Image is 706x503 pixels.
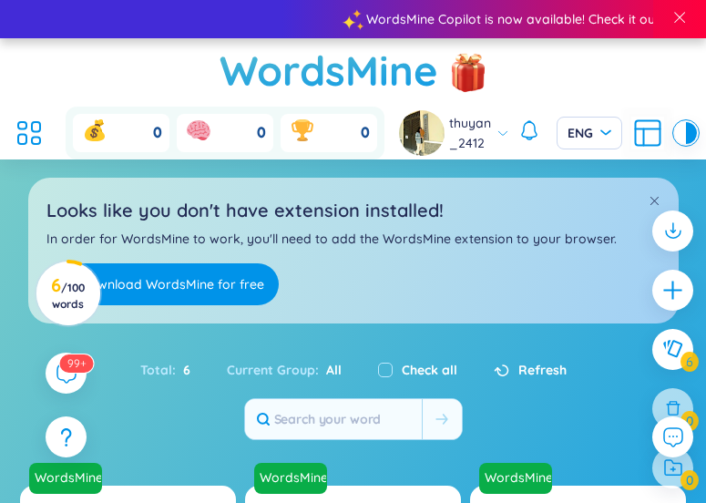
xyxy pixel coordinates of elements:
span: ENG [568,124,611,142]
h3: 6 [47,278,88,311]
a: WordsMine [220,38,438,103]
span: Refresh [518,360,567,380]
div: Current Group : [209,351,360,389]
span: thuyan _2412 [449,113,493,153]
a: WordsMine [477,468,554,487]
span: 0 [361,123,370,143]
span: / 100 words [52,281,85,311]
a: WordsMine [27,468,104,487]
div: Total : [140,351,209,389]
img: avatar [399,110,445,156]
span: plus [661,279,684,302]
span: 0 [153,123,162,143]
a: WordsMine [29,463,109,494]
p: In order for WordsMine to work, you'll need to add the WordsMine extension to your browser. [46,229,660,249]
sup: 590 [59,354,93,373]
label: Check all [402,360,457,380]
span: 6 [176,360,190,380]
a: avatar [399,110,449,156]
h2: Looks like you don't have extension installed! [46,196,660,224]
a: WordsMine [254,463,334,494]
a: WordsMine [252,468,329,487]
span: All [319,362,342,378]
img: flashSalesIcon.a7f4f837.png [450,44,486,98]
span: 0 [257,123,266,143]
a: Download WordsMine for free [46,263,279,305]
input: Search your word [245,399,422,439]
a: WordsMine [479,463,559,494]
